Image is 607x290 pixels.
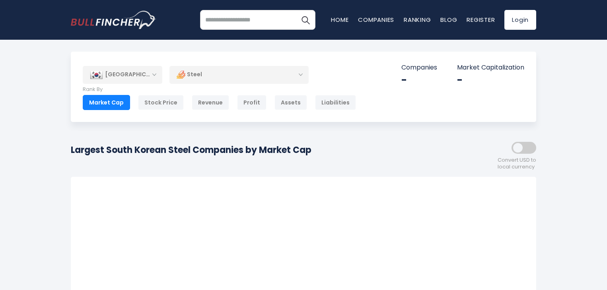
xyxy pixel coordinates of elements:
[71,143,311,157] h1: Largest South Korean Steel Companies by Market Cap
[504,10,536,30] a: Login
[401,64,437,72] p: Companies
[274,95,307,110] div: Assets
[401,74,437,86] div: -
[467,15,495,24] a: Register
[169,66,309,84] div: Steel
[457,64,524,72] p: Market Capitalization
[71,11,156,29] a: Go to homepage
[498,157,536,170] span: Convert USD to local currency
[71,11,156,29] img: bullfincher logo
[192,95,229,110] div: Revenue
[83,66,162,83] div: [GEOGRAPHIC_DATA]
[331,15,348,24] a: Home
[440,15,457,24] a: Blog
[358,15,394,24] a: Companies
[404,15,431,24] a: Ranking
[83,95,130,110] div: Market Cap
[83,86,356,93] p: Rank By
[315,95,356,110] div: Liabilities
[138,95,184,110] div: Stock Price
[457,74,524,86] div: -
[237,95,267,110] div: Profit
[296,10,315,30] button: Search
